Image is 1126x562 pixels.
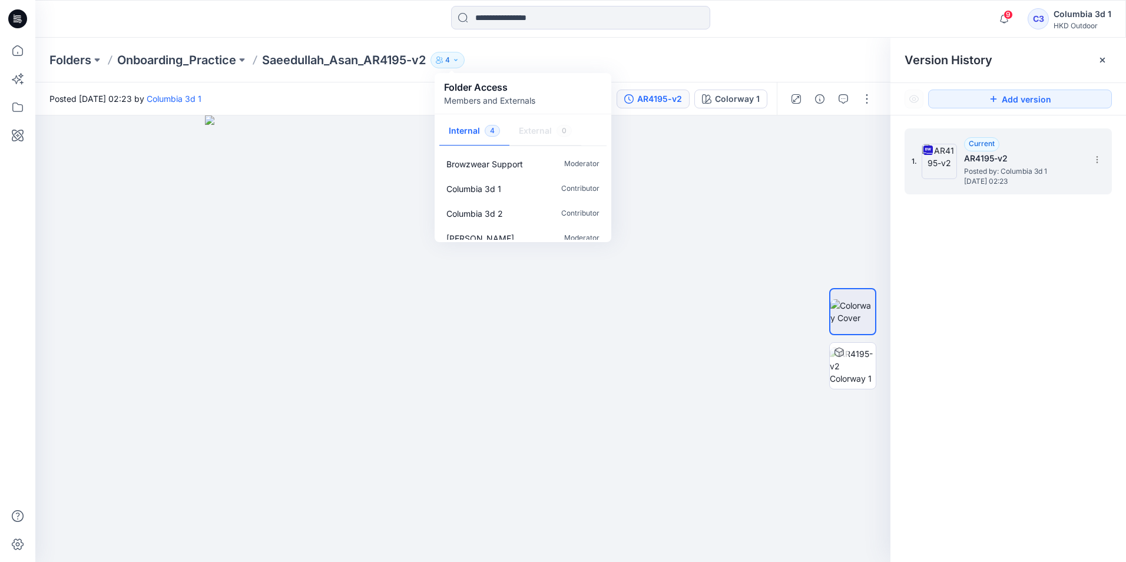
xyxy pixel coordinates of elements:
[564,158,600,170] p: Moderator
[830,348,876,385] img: AR4195-v2 Colorway 1
[1054,7,1111,21] div: Columbia 3d 1
[557,125,572,137] span: 0
[117,52,236,68] a: Onboarding_Practice
[912,156,917,167] span: 1.
[928,90,1112,108] button: Add version
[446,183,501,195] p: Columbia 3d 1
[444,80,535,94] p: Folder Access
[964,177,1082,186] span: [DATE] 02:23
[1028,8,1049,29] div: C3
[446,158,523,170] p: Browzwear Support
[509,117,581,147] button: External
[715,92,760,105] div: Colorway 1
[694,90,767,108] button: Colorway 1
[437,151,609,176] a: Browzwear SupportModerator
[561,183,600,195] p: Contributor
[430,52,465,68] button: 4
[905,90,923,108] button: Show Hidden Versions
[262,52,426,68] p: Saeedullah_Asan_AR4195-v2
[564,232,600,244] p: Moderator
[617,90,690,108] button: AR4195-v2
[637,92,682,105] div: AR4195-v2
[830,299,875,324] img: Colorway Cover
[485,125,500,137] span: 4
[437,176,609,201] a: Columbia 3d 1Contributor
[446,232,514,244] p: Joel Yip
[1098,55,1107,65] button: Close
[49,52,91,68] a: Folders
[437,226,609,250] a: [PERSON_NAME]Moderator
[446,207,503,220] p: Columbia 3d 2
[49,92,201,105] span: Posted [DATE] 02:23 by
[810,90,829,108] button: Details
[905,53,992,67] span: Version History
[205,115,720,562] img: eyJhbGciOiJIUzI1NiIsImtpZCI6IjAiLCJzbHQiOiJzZXMiLCJ0eXAiOiJKV1QifQ.eyJkYXRhIjp7InR5cGUiOiJzdG9yYW...
[922,144,957,179] img: AR4195-v2
[561,207,600,220] p: Contributor
[444,94,535,107] p: Members and Externals
[969,139,995,148] span: Current
[437,201,609,226] a: Columbia 3d 2Contributor
[439,117,509,147] button: Internal
[1054,21,1111,30] div: HKD Outdoor
[964,151,1082,166] h5: AR4195-v2
[964,166,1082,177] span: Posted by: Columbia 3d 1
[1004,10,1013,19] span: 9
[147,94,201,104] a: Columbia 3d 1
[445,54,450,67] p: 4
